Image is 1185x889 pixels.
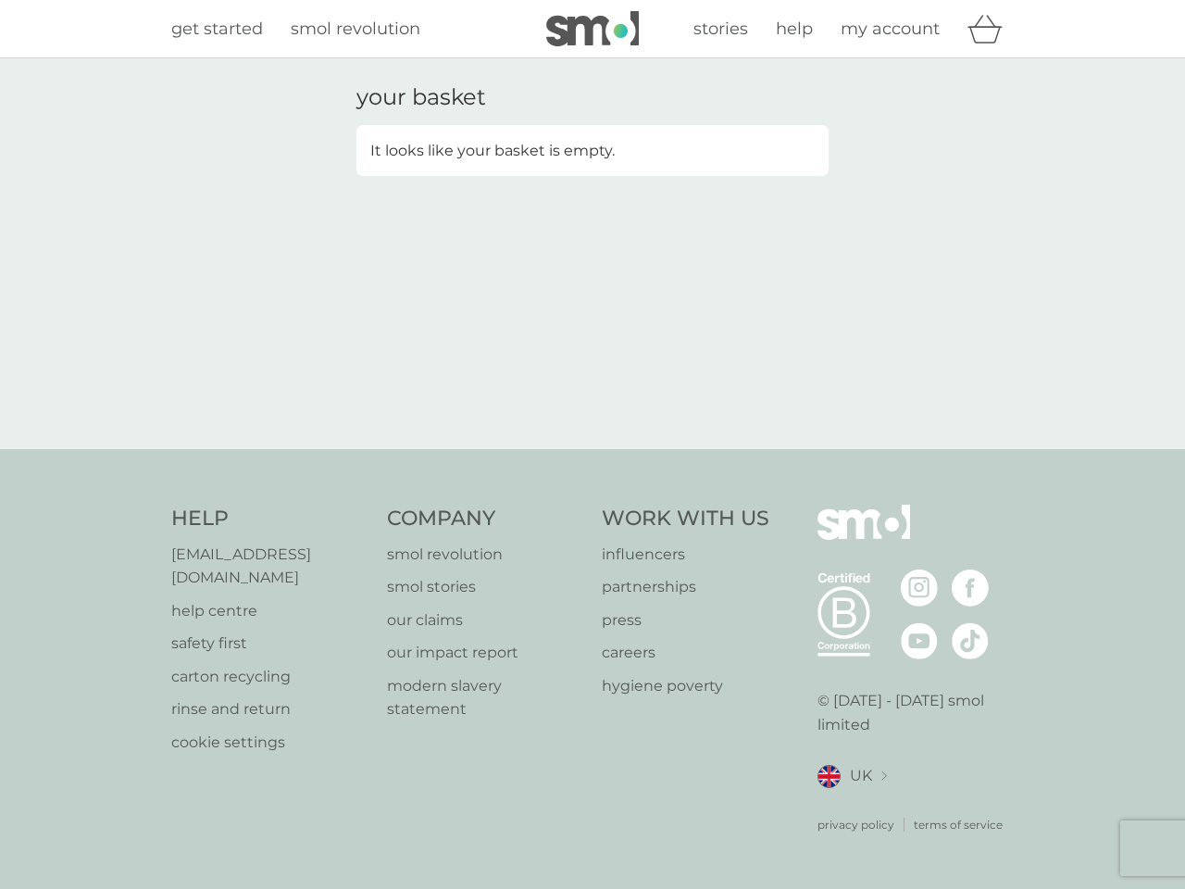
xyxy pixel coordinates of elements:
span: UK [850,764,872,788]
h4: Help [171,505,368,533]
a: cookie settings [171,731,368,755]
span: smol revolution [291,19,420,39]
img: visit the smol Facebook page [952,570,989,607]
a: safety first [171,632,368,656]
a: get started [171,16,263,43]
a: rinse and return [171,697,368,721]
a: my account [841,16,940,43]
p: It looks like your basket is empty. [370,139,615,163]
a: smol revolution [387,543,584,567]
a: [EMAIL_ADDRESS][DOMAIN_NAME] [171,543,368,590]
div: basket [967,10,1014,47]
a: careers [602,641,769,665]
a: carton recycling [171,665,368,689]
a: terms of service [914,816,1003,833]
img: visit the smol Tiktok page [952,622,989,659]
a: our impact report [387,641,584,665]
img: visit the smol Instagram page [901,570,938,607]
h3: your basket [356,84,486,111]
a: privacy policy [817,816,894,833]
a: smol stories [387,575,584,599]
h4: Company [387,505,584,533]
img: select a new location [881,771,887,782]
span: stories [693,19,748,39]
img: UK flag [817,765,841,788]
a: stories [693,16,748,43]
span: get started [171,19,263,39]
a: our claims [387,608,584,632]
a: press [602,608,769,632]
a: help centre [171,599,368,623]
img: visit the smol Youtube page [901,622,938,659]
img: smol [817,505,910,568]
p: © [DATE] - [DATE] smol limited [817,689,1015,736]
span: my account [841,19,940,39]
a: partnerships [602,575,769,599]
a: influencers [602,543,769,567]
span: help [776,19,813,39]
h4: Work With Us [602,505,769,533]
a: hygiene poverty [602,674,769,698]
a: smol revolution [291,16,420,43]
a: modern slavery statement [387,674,584,721]
img: smol [546,11,639,46]
a: help [776,16,813,43]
